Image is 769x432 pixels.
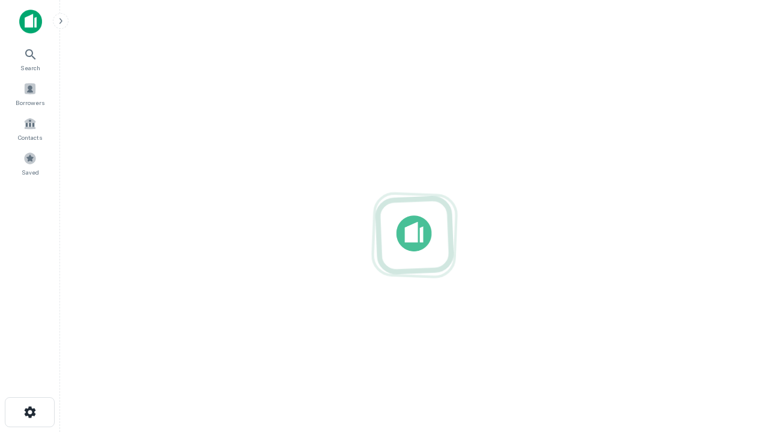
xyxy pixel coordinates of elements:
img: capitalize-icon.png [19,10,42,34]
a: Borrowers [4,77,56,110]
iframe: Chat Widget [709,298,769,355]
span: Contacts [18,133,42,142]
span: Search [20,63,40,73]
span: Saved [22,167,39,177]
a: Contacts [4,112,56,145]
a: Saved [4,147,56,179]
a: Search [4,43,56,75]
span: Borrowers [16,98,44,107]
